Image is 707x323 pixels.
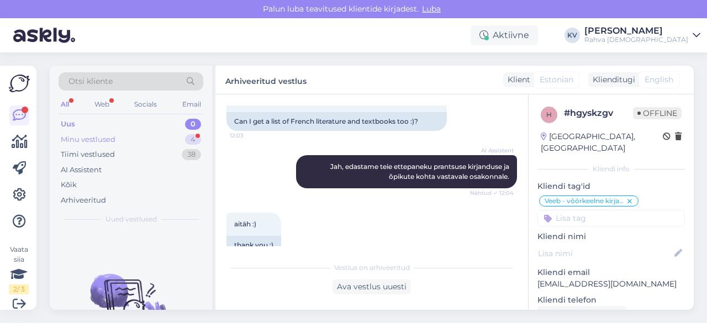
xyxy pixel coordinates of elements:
[472,146,514,155] span: AI Assistent
[540,74,573,86] span: Estonian
[538,247,672,260] input: Lisa nimi
[470,189,514,197] span: Nähtud ✓ 12:04
[537,294,685,306] p: Kliendi telefon
[61,149,115,160] div: Tiimi vestlused
[633,107,682,119] span: Offline
[584,35,688,44] div: Rahva [DEMOGRAPHIC_DATA]
[68,76,113,87] span: Otsi kliente
[419,4,444,14] span: Luba
[9,245,29,294] div: Vaata siia
[92,97,112,112] div: Web
[537,278,685,290] p: [EMAIL_ADDRESS][DOMAIN_NAME]
[59,97,71,112] div: All
[9,75,30,92] img: Askly Logo
[226,236,281,255] div: thank you :)
[61,119,75,130] div: Uus
[537,181,685,192] p: Kliendi tag'id
[182,149,201,160] div: 38
[105,214,157,224] span: Uued vestlused
[564,28,580,43] div: KV
[234,220,256,228] span: aitäh :)
[226,112,447,131] div: Can I get a list of French literature and textbooks too :)?
[541,131,663,154] div: [GEOGRAPHIC_DATA], [GEOGRAPHIC_DATA]
[61,179,77,190] div: Kõik
[61,134,115,145] div: Minu vestlused
[61,165,102,176] div: AI Assistent
[333,279,411,294] div: Ava vestlus uuesti
[225,72,307,87] label: Arhiveeritud vestlus
[546,110,552,119] span: h
[61,195,106,206] div: Arhiveeritud
[9,284,29,294] div: 2 / 3
[503,74,530,86] div: Klient
[471,25,538,45] div: Aktiivne
[545,198,626,204] span: Veeb - võõrkeelne kirjandus
[588,74,635,86] div: Klienditugi
[132,97,159,112] div: Socials
[584,27,688,35] div: [PERSON_NAME]
[537,231,685,242] p: Kliendi nimi
[180,97,203,112] div: Email
[564,107,633,120] div: # hgyskzgv
[537,210,685,226] input: Lisa tag
[185,134,201,145] div: 4
[645,74,673,86] span: English
[330,162,511,181] span: Jah, edastame teie ettepaneku prantsuse kirjanduse ja õpikute kohta vastavale osakonnale.
[584,27,700,44] a: [PERSON_NAME]Rahva [DEMOGRAPHIC_DATA]
[334,263,410,273] span: Vestlus on arhiveeritud
[537,267,685,278] p: Kliendi email
[537,306,626,321] div: Küsi telefoninumbrit
[185,119,201,130] div: 0
[537,164,685,174] div: Kliendi info
[230,131,271,140] span: 12:03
